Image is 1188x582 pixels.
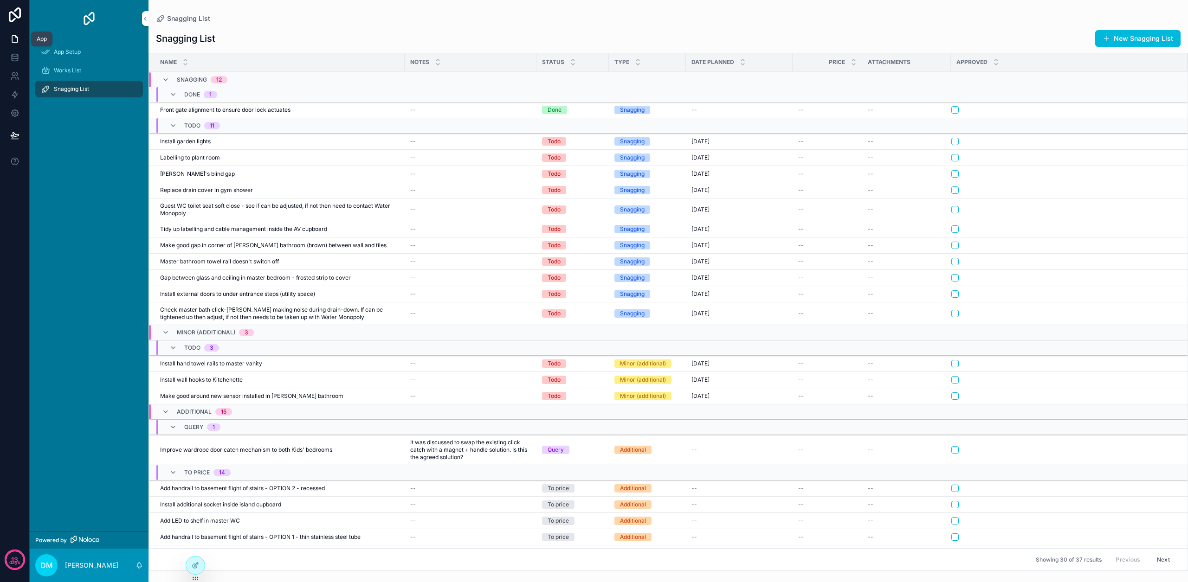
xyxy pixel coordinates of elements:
[691,360,710,367] span: [DATE]
[868,274,873,281] span: --
[691,274,787,281] a: [DATE]
[798,376,804,384] span: --
[614,205,680,214] a: Snagging
[691,106,787,114] a: --
[614,170,680,178] a: Snagging
[614,517,680,525] a: Additional
[691,225,787,233] a: [DATE]
[620,137,645,146] div: Snagging
[542,290,603,298] a: Todo
[410,186,416,194] span: --
[868,376,945,384] a: --
[160,242,387,249] span: Make good gap in corner of [PERSON_NAME] bathroom (brown) between wall and tiles
[30,531,148,549] a: Powered by
[691,274,710,281] span: [DATE]
[798,310,804,317] span: --
[620,274,645,282] div: Snagging
[410,290,531,298] a: --
[798,242,857,249] a: --
[548,376,561,384] div: Todo
[691,206,787,213] a: [DATE]
[160,274,399,281] a: Gap between glass and ceiling in master bedroom - frosted strip to cover
[868,392,873,400] span: --
[542,225,603,233] a: Todo
[410,170,531,178] a: --
[184,469,210,476] span: To price
[868,392,945,400] a: --
[868,290,945,298] a: --
[868,258,873,265] span: --
[691,446,697,454] span: --
[691,517,697,524] span: --
[798,360,804,367] span: --
[548,170,561,178] div: Todo
[868,485,945,492] a: --
[798,533,804,541] span: --
[868,170,945,178] a: --
[160,186,253,194] span: Replace drain cover in gym shower
[160,154,220,161] span: Labelling to plant room
[798,186,857,194] a: --
[177,329,235,336] span: Minor (additional)
[548,517,569,525] div: To price
[184,91,200,98] span: Done
[620,257,645,266] div: Snagging
[868,225,945,233] a: --
[160,392,399,400] a: Make good around new sensor installed in [PERSON_NAME] bathroom
[410,206,416,213] span: --
[798,106,857,114] a: --
[184,344,200,352] span: Todo
[868,154,945,161] a: --
[160,360,262,367] span: Install hand towel rails to master vanity
[35,81,143,97] a: Snagging List
[620,290,645,298] div: Snagging
[548,533,569,541] div: To price
[798,106,804,114] span: --
[410,485,531,492] a: --
[691,360,787,367] a: [DATE]
[798,392,804,400] span: --
[620,225,645,233] div: Snagging
[620,153,645,162] div: Snagging
[691,392,787,400] a: [DATE]
[542,257,603,266] a: Todo
[542,153,603,162] a: Todo
[160,154,399,161] a: Labelling to plant room
[548,446,564,454] div: Query
[691,154,787,161] a: [DATE]
[160,106,291,114] span: Front gate alignment to ensure door lock actuates
[160,186,399,194] a: Replace drain cover in gym shower
[410,533,531,541] a: --
[35,62,143,79] a: Works List
[160,225,327,233] span: Tidy up labelling and cable management inside the AV cupboard
[614,359,680,368] a: Minor (additional)
[160,485,325,492] span: Add handrail to basement flight of stairs - OPTION 2 - recessed
[160,392,343,400] span: Make good around new sensor installed in [PERSON_NAME] bathroom
[691,170,710,178] span: [DATE]
[798,242,804,249] span: --
[798,290,857,298] a: --
[868,446,873,454] span: --
[620,106,645,114] div: Snagging
[160,258,399,265] a: Master bathroom towel rail doesn't switch off
[410,439,531,461] a: It was discussed to swap the existing click catch with a magnet + handle solution. Is this the ag...
[35,44,143,60] a: App Setup
[798,376,857,384] a: --
[868,290,873,298] span: --
[160,533,399,541] a: Add handrail to basement flight of stairs - OPTION 1 - thin stainless steel tube
[798,225,804,233] span: --
[798,360,857,367] a: --
[691,533,697,541] span: --
[798,274,804,281] span: --
[542,137,603,146] a: Todo
[868,360,873,367] span: --
[410,290,416,298] span: --
[160,138,211,145] span: Install garden lights
[798,290,804,298] span: --
[691,258,787,265] a: [DATE]
[798,154,804,161] span: --
[868,225,873,233] span: --
[868,501,945,508] a: --
[614,257,680,266] a: Snagging
[410,376,416,384] span: --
